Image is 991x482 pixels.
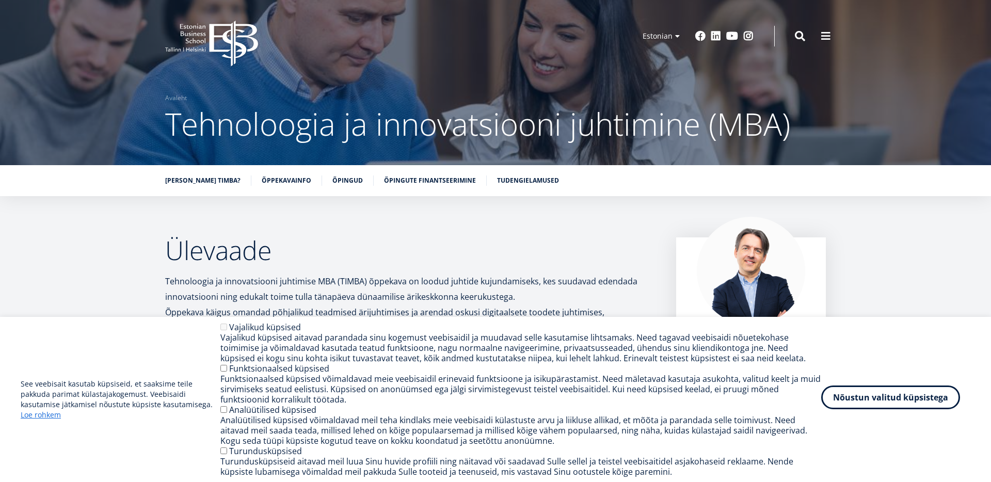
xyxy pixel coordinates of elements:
p: Tehnoloogia ja innovatsiooni juhtimise MBA (TIMBA) õppekava on loodud juhtide kujundamiseks, kes ... [165,274,656,351]
a: [PERSON_NAME] TIMBA? [165,175,241,186]
div: Vajalikud küpsised aitavad parandada sinu kogemust veebisaidil ja muudavad selle kasutamise lihts... [220,332,821,363]
a: Avaleht [165,93,187,103]
span: Tehnoloogia ja innovatsiooni juhtimine (MBA) [165,103,790,145]
button: Nõustun valitud küpsistega [821,385,960,409]
div: Turundusküpsiseid aitavad meil luua Sinu huvide profiili ning näitavad või saadavad Sulle sellel ... [220,456,821,477]
a: Linkedin [711,31,721,41]
div: Funktsionaalsed küpsised võimaldavad meie veebisaidil erinevaid funktsioone ja isikupärastamist. ... [220,374,821,405]
a: Õppekavainfo [262,175,311,186]
a: Õpingud [332,175,363,186]
label: Vajalikud küpsised [229,322,301,333]
label: Analüütilised küpsised [229,404,316,415]
span: Kaheaastane MBA [12,115,68,124]
label: Funktsionaalsed küpsised [229,363,329,374]
span: Perekonnanimi [245,1,292,10]
a: Facebook [695,31,706,41]
h2: Ülevaade [165,237,656,263]
span: Tehnoloogia ja innovatsiooni juhtimine (MBA) [12,128,152,137]
input: Kaheaastane MBA [3,115,9,122]
a: Õpingute finantseerimine [384,175,476,186]
a: Loe rohkem [21,410,61,420]
img: Marko Rillo [697,217,805,325]
a: Instagram [743,31,754,41]
div: Analüütilised küpsised võimaldavad meil teha kindlaks meie veebisaidi külastuste arvu ja liikluse... [220,415,821,446]
label: Turundusküpsised [229,445,302,457]
span: Üheaastane eestikeelne MBA [12,101,101,110]
input: Tehnoloogia ja innovatsiooni juhtimine (MBA) [3,128,9,135]
input: Üheaastane eestikeelne MBA [3,102,9,108]
a: Youtube [726,31,738,41]
p: See veebisait kasutab küpsiseid, et saaksime teile pakkuda parimat külastajakogemust. Veebisaidi ... [21,379,220,420]
a: Tudengielamused [497,175,559,186]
